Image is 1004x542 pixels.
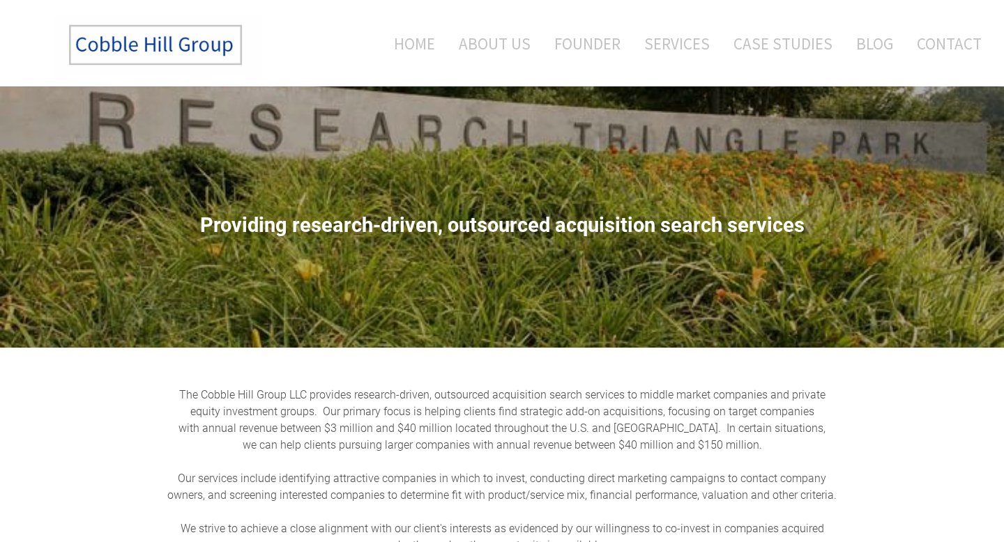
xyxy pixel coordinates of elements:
[723,15,843,72] a: Case Studies
[448,15,541,72] a: About Us
[544,15,631,72] a: Founder
[634,15,720,72] a: Services
[167,472,837,502] span: ​Our services include identifying attractive companies in which to invest, conducting direct mark...
[846,15,904,72] a: Blog
[906,15,982,72] a: Contact
[373,15,446,72] a: Home
[200,213,805,237] span: Providing research-driven, outsourced acquisition search services
[53,15,262,76] img: The Cobble Hill Group LLC
[178,388,826,451] span: The Cobble Hill Group LLC provides research-driven, outsourced acquisition search services to mid...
